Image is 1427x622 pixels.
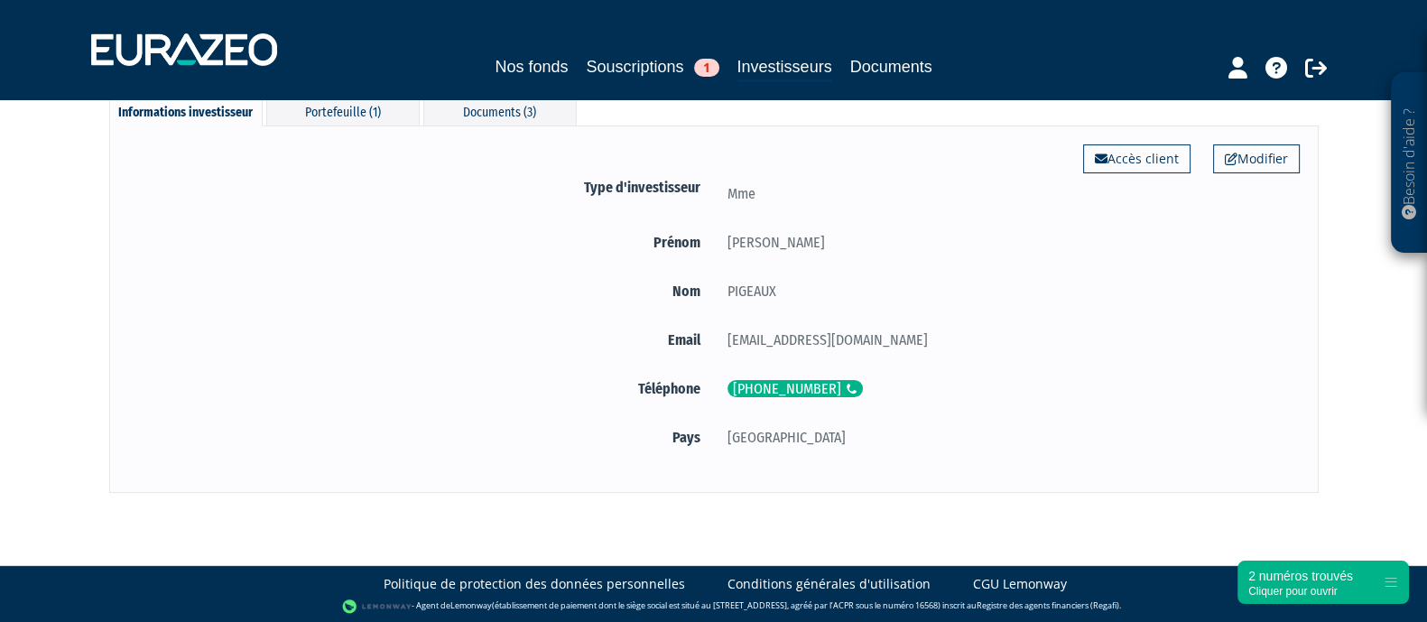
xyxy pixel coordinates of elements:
div: [PERSON_NAME] [714,231,1300,254]
a: CGU Lemonway [973,575,1067,593]
label: Nom [128,280,714,302]
div: Informations investisseur [109,96,263,126]
label: Email [128,329,714,351]
div: Portefeuille (1) [266,96,420,125]
img: logo-lemonway.png [342,598,412,616]
a: Accès client [1083,144,1191,173]
a: Lemonway [450,600,492,612]
label: Pays [128,426,714,449]
label: Téléphone [128,377,714,400]
div: PIGEAUX [714,280,1300,302]
a: Politique de protection des données personnelles [384,575,685,593]
a: Modifier [1213,144,1300,173]
label: Type d'investisseur [128,176,714,199]
div: [GEOGRAPHIC_DATA] [714,426,1300,449]
a: Nos fonds [495,54,568,79]
p: Besoin d'aide ? [1399,82,1420,245]
a: Registre des agents financiers (Regafi) [977,600,1119,612]
div: [EMAIL_ADDRESS][DOMAIN_NAME] [714,329,1300,351]
label: Prénom [128,231,714,254]
a: Souscriptions1 [586,54,718,79]
span: 1 [694,59,719,77]
img: 1732889491-logotype_eurazeo_blanc_rvb.png [91,33,277,66]
a: Conditions générales d'utilisation [727,575,931,593]
div: [PHONE_NUMBER] [727,380,863,397]
div: Documents (3) [423,96,577,125]
a: Documents [850,54,932,79]
a: Investisseurs [737,54,832,82]
div: Mme [714,182,1300,205]
div: - Agent de (établissement de paiement dont le siège social est situé au [STREET_ADDRESS], agréé p... [18,598,1409,616]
